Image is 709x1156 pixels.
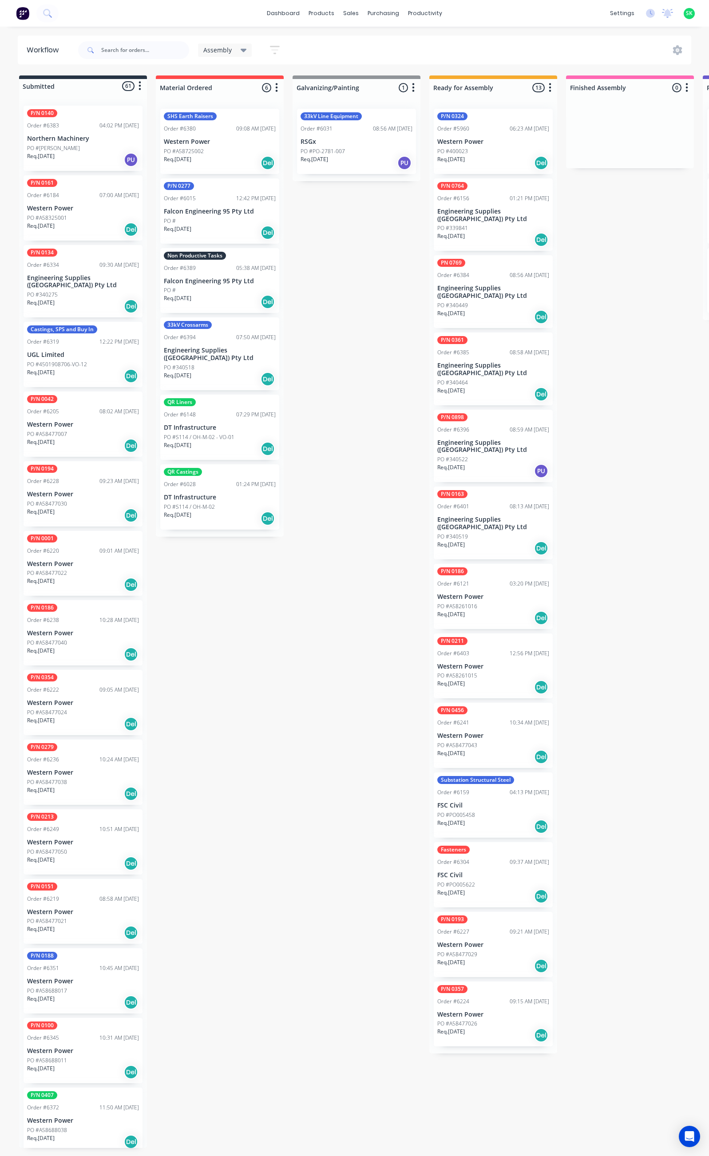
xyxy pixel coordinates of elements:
div: 10:24 AM [DATE] [99,756,139,764]
div: P/N 0140Order #638304:02 PM [DATE]Northern MachineryPO #[PERSON_NAME]Req.[DATE]PU [24,106,143,171]
p: PO #A58477050 [27,848,67,856]
div: 03:20 PM [DATE] [510,580,549,588]
div: Order #6319 [27,338,59,346]
p: PO #A58725002 [164,147,204,155]
div: Del [124,508,138,523]
div: Del [124,926,138,940]
div: Order #5960 [437,125,469,133]
div: P/N 0898Order #639608:59 AM [DATE]Engineering Supplies ([GEOGRAPHIC_DATA]) Pty LtdPO #340522Req.[... [434,410,553,483]
div: products [304,7,339,20]
div: Order #6228 [27,477,59,485]
p: PO #339841 [437,224,468,232]
div: Del [261,156,275,170]
div: P/N 0193 [437,915,467,923]
div: Castings, SPS and Buy InOrder #631912:22 PM [DATE]UGL LimitedPO #4501908706-VO-12Req.[DATE]Del [24,322,143,387]
p: Falcon Engineering 95 Pty Ltd [164,277,276,285]
p: PO #PO005622 [437,881,475,889]
p: Req. [DATE] [27,577,55,585]
div: Order #6031 [301,125,333,133]
p: Req. [DATE] [164,441,191,449]
p: PO #A58477038 [27,778,67,786]
div: Order #6015 [164,194,196,202]
p: Req. [DATE] [27,368,55,376]
a: dashboard [262,7,304,20]
p: Western Power [437,663,549,670]
p: PO #340518 [164,364,194,372]
div: Order #6383 [27,122,59,130]
div: PN 0769Order #638408:56 AM [DATE]Engineering Supplies ([GEOGRAPHIC_DATA]) Pty LtdPO #340449Req.[D... [434,255,553,328]
p: Req. [DATE] [301,155,328,163]
div: 09:21 AM [DATE] [510,928,549,936]
div: Order #6304 [437,858,469,866]
div: 33kV Crossarms [164,321,212,329]
div: Del [534,310,548,324]
div: 06:23 AM [DATE] [510,125,549,133]
div: 01:21 PM [DATE] [510,194,549,202]
p: Western Power [27,839,139,846]
div: P/N 0324Order #596006:23 AM [DATE]Western PowerPO #400023Req.[DATE]Del [434,109,553,174]
p: PO #S114 / OH-M-02 [164,503,215,511]
div: 07:50 AM [DATE] [236,333,276,341]
div: Del [534,387,548,401]
div: 10:31 AM [DATE] [99,1034,139,1042]
div: Del [534,233,548,247]
div: 08:58 AM [DATE] [99,895,139,903]
div: P/N 0456Order #624110:34 AM [DATE]Western PowerPO #A58477043Req.[DATE]Del [434,703,553,768]
p: PO #A58477021 [27,917,67,925]
div: 08:56 AM [DATE] [373,125,412,133]
p: Engineering Supplies ([GEOGRAPHIC_DATA]) Pty Ltd [164,347,276,362]
div: 10:34 AM [DATE] [510,719,549,727]
div: QR Castings [164,468,202,476]
div: Order #6334 [27,261,59,269]
p: PO #A58477007 [27,430,67,438]
p: Req. [DATE] [27,508,55,516]
div: P/N 0134Order #633409:30 AM [DATE]Engineering Supplies ([GEOGRAPHIC_DATA]) Pty LtdPO #340275Req.[... [24,245,143,318]
div: Order #6249 [27,825,59,833]
p: Req. [DATE] [437,463,465,471]
div: 10:51 AM [DATE] [99,825,139,833]
div: P/N 0279 [27,743,57,751]
p: Western Power [27,908,139,916]
div: Del [124,439,138,453]
div: P/N 0194 [27,465,57,473]
div: 09:08 AM [DATE] [236,125,276,133]
p: Req. [DATE] [27,647,55,655]
p: Req. [DATE] [437,680,465,688]
p: Western Power [27,560,139,568]
div: P/N 0100Order #634510:31 AM [DATE]Western PowerPO #A58688011Req.[DATE]Del [24,1018,143,1083]
div: Order #6380 [164,125,196,133]
p: Req. [DATE] [437,958,465,966]
div: Order #6385 [437,348,469,356]
div: Order #6389 [164,264,196,272]
p: PO #340519 [437,533,468,541]
div: P/N 0100 [27,1021,57,1029]
div: 33kV Line EquipmentOrder #603108:56 AM [DATE]RSGxPO #PO-2781-007Req.[DATE]PU [297,109,416,174]
div: Del [261,372,275,386]
p: Engineering Supplies ([GEOGRAPHIC_DATA]) Pty Ltd [437,362,549,377]
p: DT Infrastructure [164,494,276,501]
div: P/N 0407 [27,1091,57,1099]
p: FSC Civil [437,802,549,809]
div: purchasing [363,7,404,20]
div: Del [534,1028,548,1042]
p: Western Power [437,138,549,146]
div: P/N 0354Order #622209:05 AM [DATE]Western PowerPO #A58477024Req.[DATE]Del [24,670,143,735]
p: PO #S114 / OH-M-02 - VO-01 [164,433,234,441]
div: sales [339,7,363,20]
div: Order #6384 [437,271,469,279]
div: PU [397,156,412,170]
div: Order #6236 [27,756,59,764]
div: 33kV CrossarmsOrder #639407:50 AM [DATE]Engineering Supplies ([GEOGRAPHIC_DATA]) Pty LtdPO #34051... [160,317,279,390]
div: P/N 0279Order #623610:24 AM [DATE]Western PowerPO #A58477038Req.[DATE]Del [24,740,143,805]
div: Order #6222 [27,686,59,694]
div: Order #6345 [27,1034,59,1042]
div: Order #6159 [437,788,469,796]
p: PO #A58477029 [437,950,477,958]
div: QR CastingsOrder #602801:24 PM [DATE]DT InfrastructurePO #S114 / OH-M-02Req.[DATE]Del [160,464,279,530]
div: Order #6401 [437,503,469,511]
p: Req. [DATE] [27,222,55,230]
div: Order #6156 [437,194,469,202]
div: 04:13 PM [DATE] [510,788,549,796]
div: Order #6220 [27,547,59,555]
div: Order #6224 [437,998,469,1006]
